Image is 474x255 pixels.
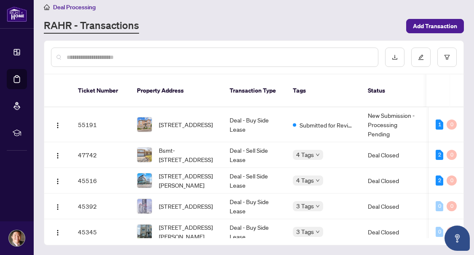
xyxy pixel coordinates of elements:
img: Logo [54,178,61,185]
img: thumbnail-img [137,225,152,239]
button: Logo [51,174,64,187]
span: down [316,178,320,183]
img: thumbnail-img [137,148,152,162]
td: 47742 [71,142,130,168]
span: down [316,230,320,234]
img: logo [7,6,27,22]
button: edit [411,48,431,67]
button: Logo [51,199,64,213]
button: Logo [51,118,64,131]
td: Deal - Sell Side Lease [223,168,286,194]
span: home [44,4,50,10]
th: Status [361,74,424,107]
span: Deal Processing [53,3,96,11]
span: 3 Tags [296,227,314,236]
div: 2 [436,175,443,186]
div: 0 [447,150,457,160]
button: Logo [51,148,64,162]
img: thumbnail-img [137,199,152,213]
span: down [316,153,320,157]
img: Logo [54,152,61,159]
td: New Submission - Processing Pending [361,107,424,142]
td: Deal Closed [361,219,424,245]
span: down [316,204,320,208]
td: Deal Closed [361,168,424,194]
td: Deal - Buy Side Lease [223,219,286,245]
span: [STREET_ADDRESS] [159,120,213,129]
img: Logo [54,229,61,236]
th: Property Address [130,74,223,107]
span: edit [418,54,424,60]
img: thumbnail-img [137,173,152,188]
div: 0 [447,201,457,211]
span: 4 Tags [296,150,314,159]
span: [STREET_ADDRESS] [159,202,213,211]
img: thumbnail-img [137,117,152,132]
th: Tags [286,74,361,107]
span: [STREET_ADDRESS][PERSON_NAME] [159,171,216,190]
div: 0 [436,201,443,211]
td: 55191 [71,107,130,142]
span: 4 Tags [296,175,314,185]
th: Ticket Number [71,74,130,107]
button: filter [437,48,457,67]
div: 2 [436,150,443,160]
span: Add Transaction [413,19,457,33]
span: 3 Tags [296,201,314,211]
td: Deal - Buy Side Lease [223,107,286,142]
span: [STREET_ADDRESS][PERSON_NAME][PERSON_NAME] [159,223,216,241]
button: Open asap [445,226,470,251]
td: 45392 [71,194,130,219]
td: 45516 [71,168,130,194]
img: Profile Icon [9,230,25,246]
div: 0 [436,227,443,237]
img: Logo [54,122,61,129]
span: Submitted for Review [300,120,354,130]
td: Deal - Sell Side Lease [223,142,286,168]
div: 0 [447,175,457,186]
td: Deal Closed [361,142,424,168]
td: 45345 [71,219,130,245]
button: Add Transaction [406,19,464,33]
span: download [392,54,398,60]
th: Transaction Type [223,74,286,107]
button: Logo [51,225,64,239]
span: filter [444,54,450,60]
td: Deal - Buy Side Lease [223,194,286,219]
div: 0 [447,120,457,130]
span: Bsmt-[STREET_ADDRESS] [159,146,216,164]
button: download [385,48,404,67]
img: Logo [54,204,61,210]
td: Deal Closed [361,194,424,219]
div: 1 [436,120,443,130]
a: RAHR - Transactions [44,19,139,34]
